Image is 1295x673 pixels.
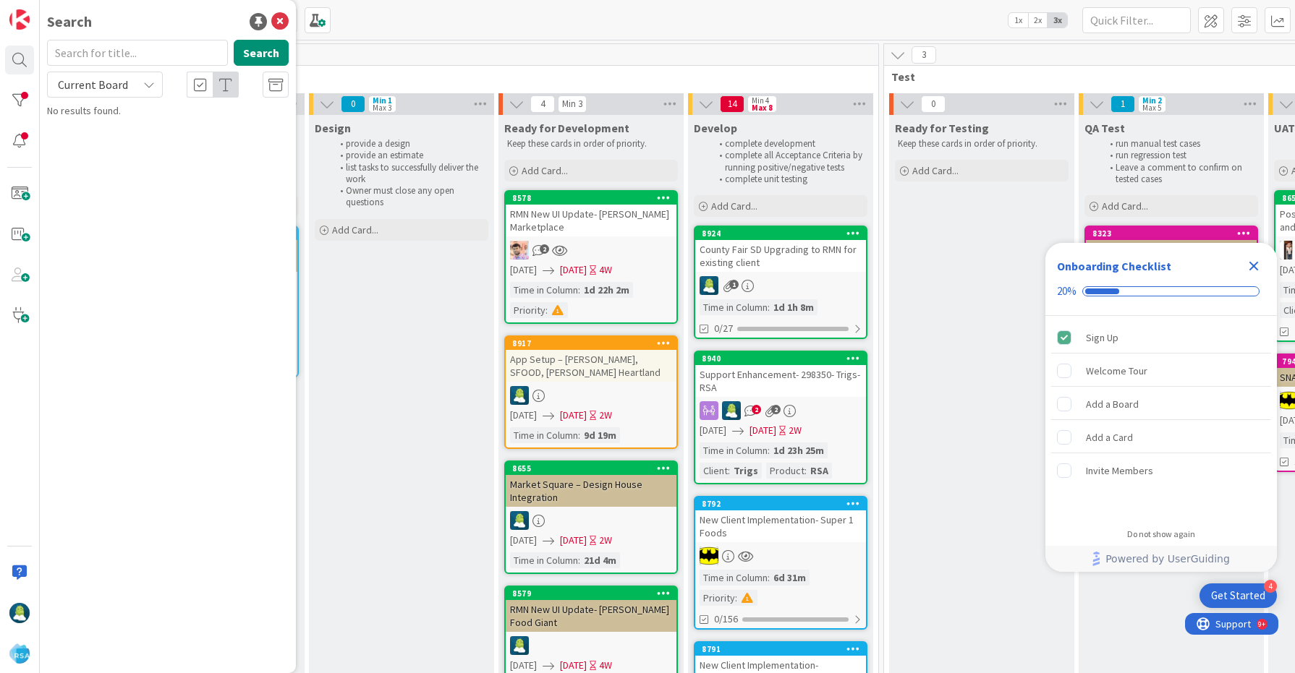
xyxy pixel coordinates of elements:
span: 14 [720,95,744,113]
li: list tasks to successfully deliver the work [332,162,486,186]
div: Search [47,11,92,33]
div: Support Enhancement- 298350- Trigs-RSA [695,365,866,397]
div: 8323 [1086,227,1257,240]
img: RD [510,511,529,530]
p: Keep these cards in order of priority. [898,138,1066,150]
p: Keep these cards in order of priority. [507,138,675,150]
div: Footer [1045,546,1277,572]
span: 0/156 [714,612,738,627]
span: 0 [921,95,946,113]
div: Sign Up is complete. [1051,322,1271,353]
div: Priority [510,302,545,318]
div: Time in Column [510,282,578,298]
span: 2 [752,405,761,414]
div: Invite Members is incomplete. [1051,455,1271,486]
span: Powered by UserGuiding [1105,550,1230,567]
span: : [578,552,580,568]
div: 8791 [702,644,866,654]
span: Add Card... [912,164,959,177]
div: 4W [599,262,612,278]
div: 8917App Setup – [PERSON_NAME], SFOOD, [PERSON_NAME] Heartland [506,337,676,382]
div: 8924County Fair SD Upgrading to RMN for existing client [695,227,866,272]
span: 4 [530,95,555,113]
li: run manual test cases [1102,138,1256,150]
span: [DATE] [560,262,587,278]
div: Add a Board [1086,395,1139,413]
span: [DATE] [700,423,726,438]
span: 1 [1111,95,1135,113]
div: Checklist items [1045,316,1277,519]
div: Min 2 [1142,97,1162,104]
span: : [768,442,770,458]
span: 0 [341,95,365,113]
div: 1d 1h 8m [770,299,818,315]
div: Welcome Tour is incomplete. [1051,355,1271,387]
div: Min 4 [752,97,769,104]
div: Sign Up [1086,329,1118,346]
div: 8579RMN New UI Update- [PERSON_NAME] Food Giant [506,587,676,632]
a: 8940Support Enhancement- 298350- Trigs-RSARD[DATE][DATE]2WTime in Column:1d 23h 25mClient:TrigsPr... [694,351,867,484]
span: Add Card... [522,164,568,177]
span: 3x [1048,13,1067,27]
div: New Client Implementation- Super 1 Foods [695,510,866,542]
div: 21d 4m [580,552,620,568]
div: 8655 [506,462,676,475]
div: 2W [789,423,802,438]
div: RD [695,276,866,295]
a: 8323[PERSON_NAME] House ChargeSK[DATE][DATE]2WTime in Column:37d 1h 42mClient:Redners11/11 [1084,226,1258,364]
div: RD [695,401,866,420]
span: Add Card... [332,223,378,236]
span: : [545,302,548,318]
div: 9+ [73,6,80,17]
img: RS [510,241,529,260]
span: Current Board [58,77,128,92]
img: avatar [9,643,30,664]
div: Do not show again [1127,528,1195,540]
div: Welcome Tour [1086,362,1147,380]
div: 8792New Client Implementation- Super 1 Foods [695,497,866,542]
span: Add Card... [1102,200,1148,213]
div: 8323[PERSON_NAME] House Charge [1086,227,1257,259]
span: : [578,282,580,298]
div: Max 3 [373,104,391,111]
span: Ready for Development [504,121,629,135]
div: 9d 19m [580,427,620,443]
a: 8917App Setup – [PERSON_NAME], SFOOD, [PERSON_NAME] HeartlandRD[DATE][DATE]2WTime in Column:9d 19m [504,335,678,449]
li: complete development [711,138,865,150]
div: RMN New UI Update- [PERSON_NAME] Marketplace [506,205,676,236]
div: Add a Card [1086,429,1133,446]
span: Design [315,121,351,135]
div: Open Get Started checklist, remaining modules: 4 [1200,583,1277,608]
span: : [768,570,770,586]
div: RSA [807,463,832,479]
span: [DATE] [560,408,587,423]
div: 1d 23h 25m [770,442,828,458]
img: AC [700,546,718,565]
div: Time in Column [700,299,768,315]
span: Ready for Testing [895,121,989,135]
a: 8924County Fair SD Upgrading to RMN for existing clientRDTime in Column:1d 1h 8m0/27 [694,226,867,339]
img: RD [700,276,718,295]
span: 2 [540,244,549,254]
button: Search [234,40,289,66]
div: 8578 [506,192,676,205]
div: App Setup – [PERSON_NAME], SFOOD, [PERSON_NAME] Heartland [506,350,676,382]
div: Market Square – Design House Integration [506,475,676,507]
div: RS [506,241,676,260]
div: AC [695,546,866,565]
a: Powered by UserGuiding [1053,546,1270,572]
span: : [578,427,580,443]
div: Min 3 [562,100,582,108]
div: 8579 [512,588,676,599]
li: complete all Acceptance Criteria by running positive/negative tests [711,150,865,173]
div: Product [766,463,804,479]
span: QA Test [1084,121,1125,135]
div: Time in Column [510,552,578,568]
div: 8940 [695,352,866,365]
span: 1 [729,280,739,289]
div: Max 8 [752,104,773,111]
div: 8323 [1092,228,1257,239]
img: RD [510,386,529,405]
div: Trigs [730,463,762,479]
div: 8791 [695,643,866,656]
